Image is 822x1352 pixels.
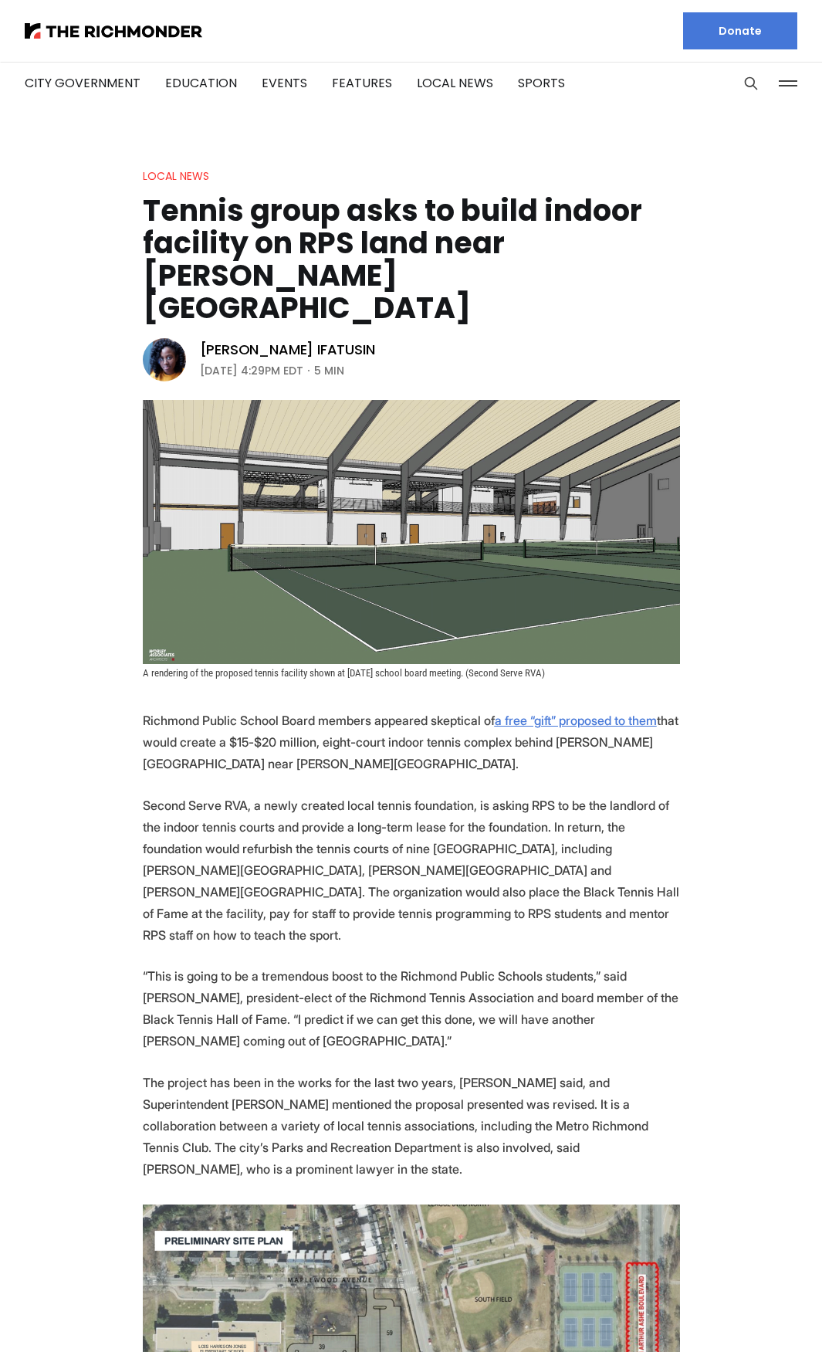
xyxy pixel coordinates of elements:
[518,74,565,92] a: Sports
[417,74,493,92] a: Local News
[262,74,307,92] a: Events
[25,23,202,39] img: The Richmonder
[739,72,763,95] button: Search this site
[683,12,797,49] a: Donate
[143,400,680,664] img: Tennis group asks to build indoor facility on RPS land near Byrd Park
[143,195,680,324] h1: Tennis group asks to build indoor facility on RPS land near [PERSON_NAME][GEOGRAPHIC_DATA]
[25,74,140,92] a: City Government
[143,168,209,184] a: Local News
[143,667,545,679] span: A rendering of the proposed tennis facility shown at [DATE] school board meeting. (Second Serve RVA)
[143,338,186,381] img: Victoria A. Ifatusin
[143,1072,680,1180] p: The project has been in the works for the last two years, [PERSON_NAME] said, and Superintendent ...
[143,965,680,1052] p: “This is going to be a tremendous boost to the Richmond Public Schools students,” said [PERSON_NA...
[200,361,303,380] time: [DATE] 4:29PM EDT
[332,74,392,92] a: Features
[200,341,375,359] a: [PERSON_NAME] Ifatusin
[165,74,237,92] a: Education
[143,710,680,774] p: Richmond Public School Board members appeared skeptical of that would create a $15-$20 million, e...
[143,795,680,946] p: Second Serve RVA, a newly created local tennis foundation, is asking RPS to be the landlord of th...
[495,713,657,728] a: a free “gift” proposed to them
[314,361,344,380] span: 5 min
